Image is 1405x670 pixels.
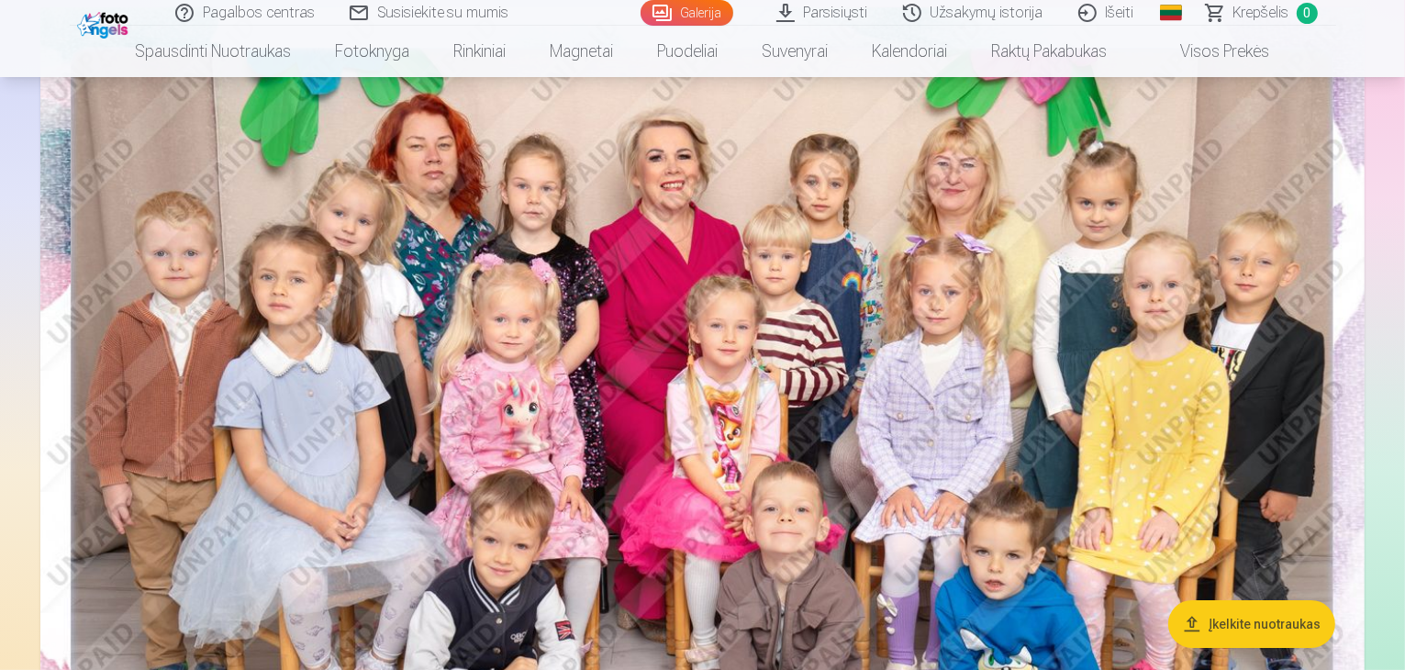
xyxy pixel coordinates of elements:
[1297,3,1318,24] span: 0
[636,26,741,77] a: Puodeliai
[1130,26,1292,77] a: Visos prekės
[1168,600,1335,648] button: Įkelkite nuotraukas
[529,26,636,77] a: Magnetai
[314,26,432,77] a: Fotoknyga
[741,26,851,77] a: Suvenyrai
[77,7,133,39] img: /fa2
[851,26,970,77] a: Kalendoriai
[114,26,314,77] a: Spausdinti nuotraukas
[432,26,529,77] a: Rinkiniai
[1233,2,1289,24] span: Krepšelis
[970,26,1130,77] a: Raktų pakabukas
